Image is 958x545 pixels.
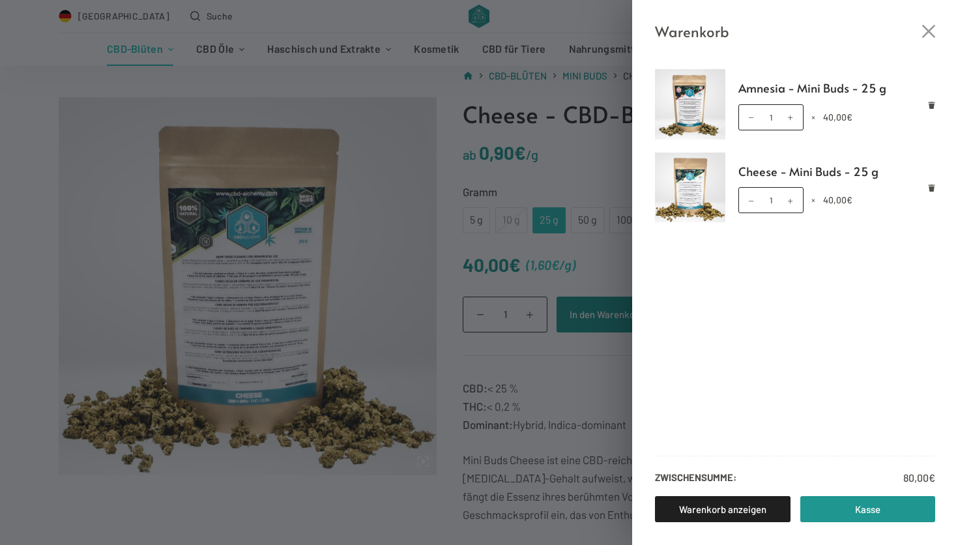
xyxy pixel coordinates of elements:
[738,78,936,98] a: Amnesia - Mini Buds - 25 g
[922,25,935,38] button: Close cart drawer
[655,469,736,486] strong: Zwischensumme:
[847,111,852,123] span: €
[800,496,936,522] a: Kasse
[655,496,791,522] a: Warenkorb anzeigen
[847,194,852,205] span: €
[655,20,729,43] span: Warenkorb
[928,101,935,108] a: Remove Amnesia - Mini Buds - 25 g from cart
[738,187,804,213] input: Produktmenge
[738,162,936,181] a: Cheese - Mini Buds - 25 g
[929,471,935,484] span: €
[823,194,852,205] bdi: 40,00
[811,194,815,205] span: ×
[928,184,935,191] a: Remove Cheese - Mini Buds - 25 g from cart
[738,104,804,130] input: Produktmenge
[903,471,935,484] bdi: 80,00
[823,111,852,123] bdi: 40,00
[811,111,815,123] span: ×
